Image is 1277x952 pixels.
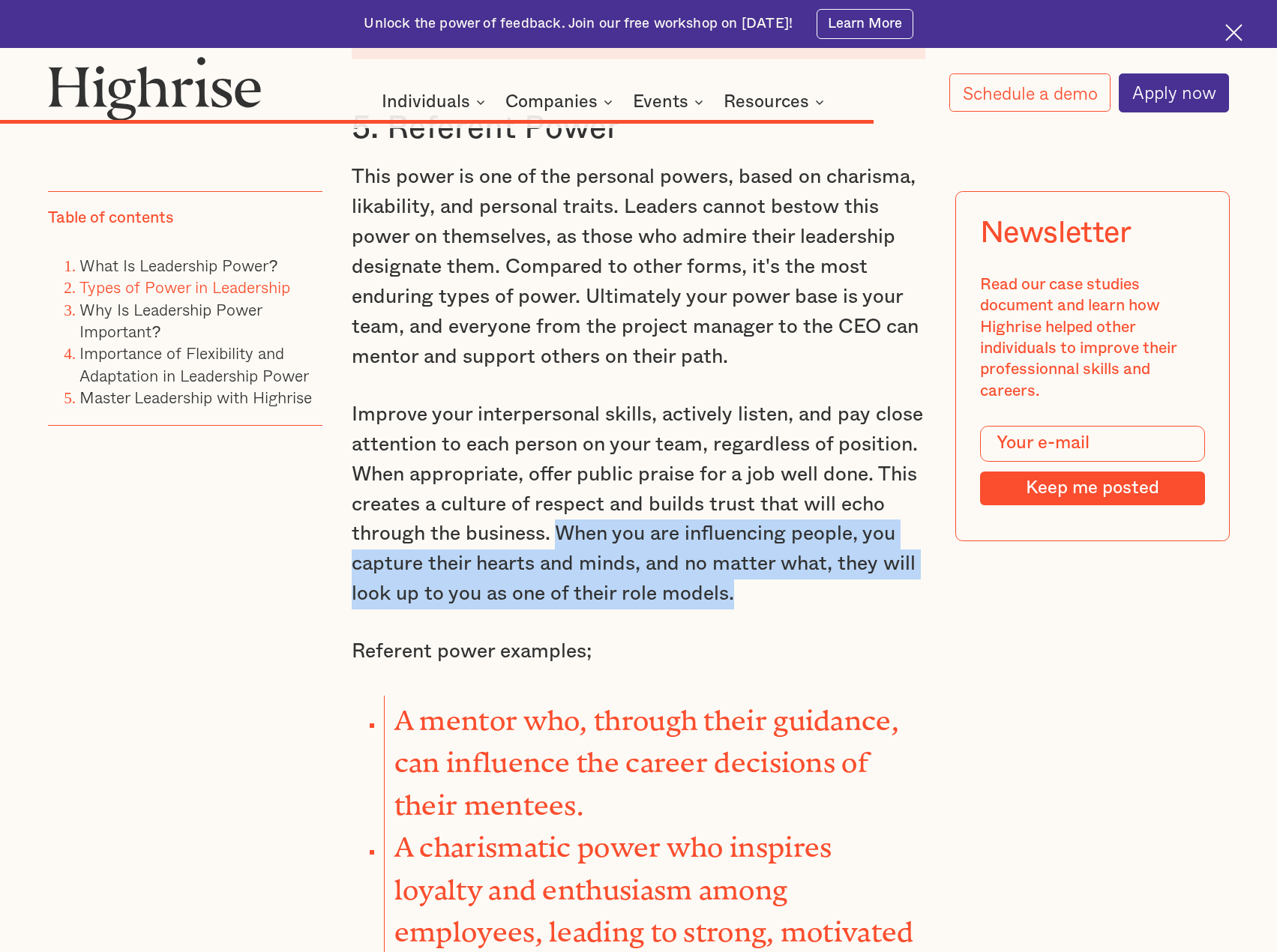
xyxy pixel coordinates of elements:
[364,14,793,33] div: Unlock the power of feedback. Join our free workshop on [DATE]!
[79,385,312,409] a: Master Leadership with Highrise
[48,56,262,121] img: Highrise logo
[352,109,925,148] h3: 5. Referent Power
[505,93,598,111] div: Companies
[352,637,925,667] p: Referent power examples;
[352,400,925,609] p: Improve your interpersonal skills, actively listen, and pay close attention to each person on you...
[505,93,617,111] div: Companies
[979,426,1204,505] form: Modal Form
[382,93,490,111] div: Individuals
[724,93,809,111] div: Resources
[949,73,1111,112] a: Schedule a demo
[979,216,1131,250] div: Newsletter
[633,93,708,111] div: Events
[1119,73,1230,112] a: Apply now
[382,93,470,111] div: Individuals
[979,472,1204,505] input: Keep me posted
[724,93,829,111] div: Resources
[352,163,925,372] p: This power is one of the personal powers, based on charisma, likability, and personal traits. Lea...
[394,705,899,807] strong: A mentor who, through their guidance, can influence the career decisions of their mentees.
[1225,24,1243,41] img: Cross icon
[979,275,1204,403] div: Read our case studies document and learn how Highrise helped other individuals to improve their p...
[79,297,262,343] a: Why Is Leadership Power Important?
[48,208,174,229] div: Table of contents
[79,275,290,300] a: Types of Power in Leadership
[79,341,309,388] a: Importance of Flexibility and Adaptation in Leadership Power
[79,253,277,278] a: What Is Leadership Power?
[979,426,1204,462] input: Your e-mail
[633,93,688,111] div: Events
[817,9,913,40] a: Learn More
